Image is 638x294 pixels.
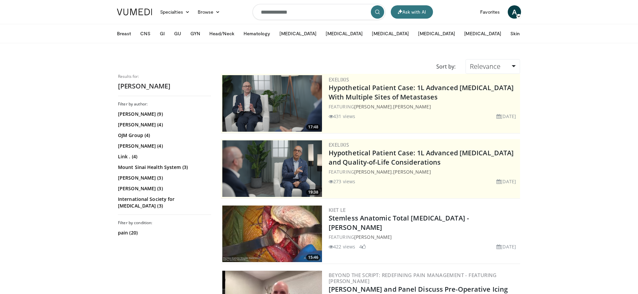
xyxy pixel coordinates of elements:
a: pain (20) [118,229,209,236]
a: 17:48 [222,75,322,132]
a: [PERSON_NAME] (4) [118,143,209,149]
a: [PERSON_NAME] (4) [118,121,209,128]
span: 19:38 [306,189,320,195]
a: [PERSON_NAME] (3) [118,185,209,192]
div: Sort by: [431,59,461,74]
a: Exelixis [329,76,349,83]
h2: [PERSON_NAME] [118,82,211,90]
a: Exelixis [329,141,349,148]
li: 4 [359,243,366,250]
a: 19:38 [222,140,322,197]
p: Results for: [118,74,211,79]
a: [PERSON_NAME] [354,169,392,175]
button: Skin [506,27,523,40]
li: [DATE] [496,243,516,250]
a: [PERSON_NAME] (9) [118,111,209,117]
a: OJM Group (4) [118,132,209,139]
a: 15:46 [222,206,322,262]
h3: Filter by author: [118,101,211,107]
li: 273 views [329,178,355,185]
div: FEATURING [329,233,519,240]
button: [MEDICAL_DATA] [322,27,367,40]
button: GI [156,27,169,40]
button: Hematology [240,27,274,40]
a: [PERSON_NAME] [354,234,392,240]
li: [DATE] [496,178,516,185]
button: Ask with AI [391,5,433,19]
a: International Society for [MEDICAL_DATA] (3) [118,196,209,209]
button: GU [170,27,185,40]
a: [PERSON_NAME] [354,103,392,110]
a: Stemless Anatomic Total [MEDICAL_DATA] - [PERSON_NAME] [329,214,469,232]
a: Browse [194,5,224,19]
button: [MEDICAL_DATA] [414,27,459,40]
a: Link . (4) [118,153,209,160]
a: A [508,5,521,19]
a: infection (14) [118,240,209,247]
a: Specialties [156,5,194,19]
button: Breast [113,27,135,40]
a: Hypothetical Patient Case: 1L Advanced [MEDICAL_DATA] With Multiple Sites of Metastases [329,83,514,101]
button: CNS [136,27,154,40]
button: [MEDICAL_DATA] [368,27,413,40]
li: 422 views [329,243,355,250]
input: Search topics, interventions [253,4,385,20]
span: 15:46 [306,254,320,260]
span: 17:48 [306,124,320,130]
a: Mount Sinai Health System (3) [118,164,209,171]
a: [PERSON_NAME] [393,103,431,110]
img: 7f860e55-decd-49ee-8c5f-da08edcb9540.png.300x170_q85_crop-smart_upscale.png [222,140,322,197]
li: 431 views [329,113,355,120]
a: Beyond the Script: Redefining Pain Management - Featuring [PERSON_NAME] [329,272,497,284]
img: VuMedi Logo [117,9,152,15]
a: Kiet Le [329,207,346,213]
span: Relevance [470,62,500,71]
div: FEATURING , [329,168,519,175]
li: [DATE] [496,113,516,120]
img: b196fbce-0b0e-4fad-a2fc-487a34c687bc.300x170_q85_crop-smart_upscale.jpg [222,206,322,262]
div: FEATURING , [329,103,519,110]
button: [MEDICAL_DATA] [275,27,320,40]
img: 84b4300d-85e9-460f-b732-bf58958c3fce.png.300x170_q85_crop-smart_upscale.png [222,75,322,132]
a: [PERSON_NAME] (3) [118,175,209,181]
a: Relevance [466,59,520,74]
a: Favorites [476,5,504,19]
button: [MEDICAL_DATA] [460,27,505,40]
button: Head/Neck [205,27,238,40]
button: GYN [186,27,204,40]
a: Hypothetical Patient Case: 1L Advanced [MEDICAL_DATA] and Quality-of-Life Considerations [329,148,514,167]
a: [PERSON_NAME] [393,169,431,175]
h3: Filter by condition: [118,220,211,225]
